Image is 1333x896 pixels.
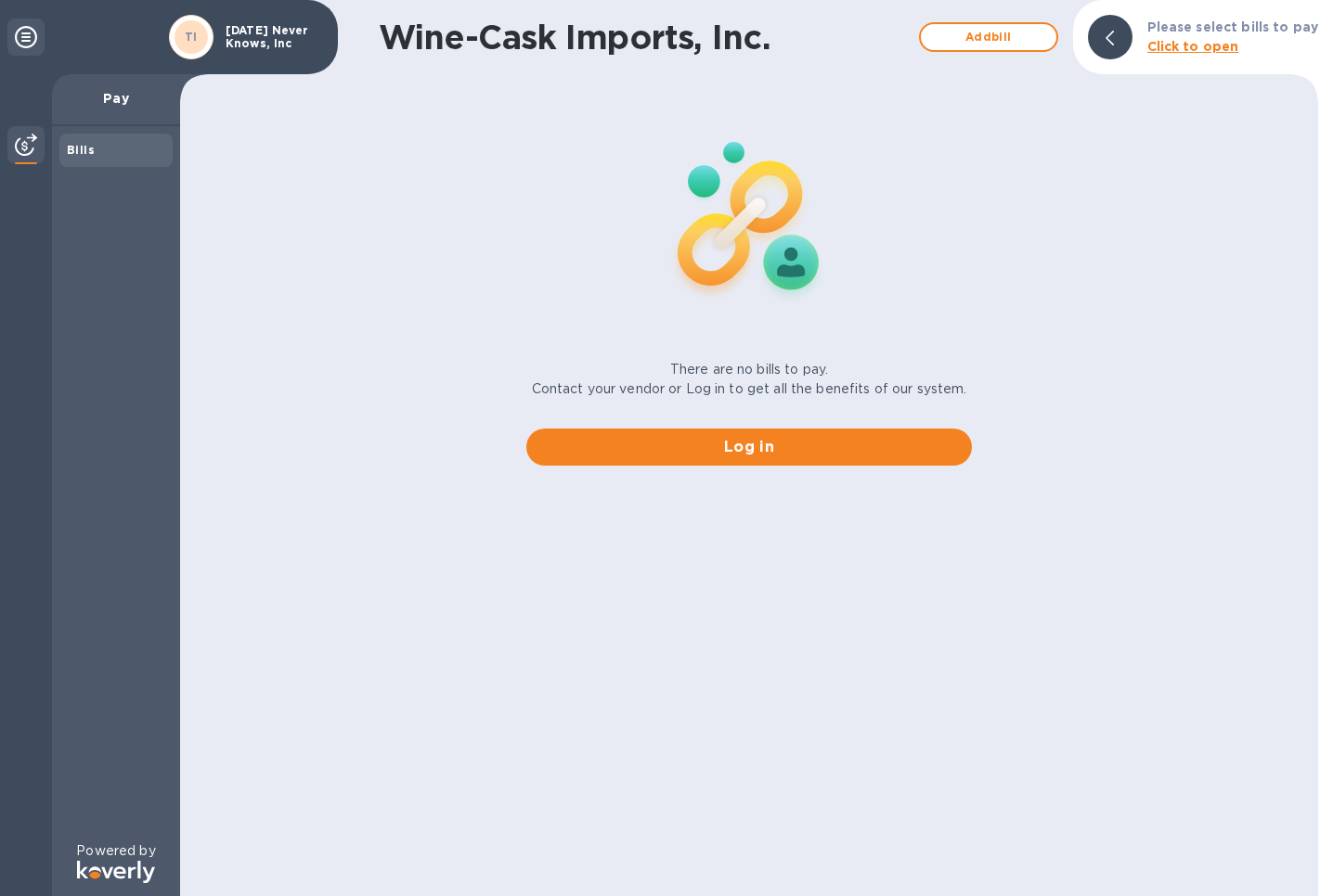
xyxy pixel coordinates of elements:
[532,360,967,399] p: There are no bills to pay. Contact your vendor or Log in to get all the benefits of our system.
[77,861,155,883] img: Logo
[76,841,155,861] p: Powered by
[67,143,95,157] b: Bills
[541,436,957,458] span: Log in
[936,26,1042,48] span: Add bill
[1147,39,1239,54] b: Click to open
[379,18,910,57] h1: Wine-Cask Imports, Inc.
[185,30,198,44] b: TI
[919,22,1058,52] button: Addbill
[67,89,165,108] p: Pay
[526,429,972,466] button: Log in
[1147,19,1318,34] b: Please select bills to pay
[226,24,318,50] p: [DATE] Never Knows, Inc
